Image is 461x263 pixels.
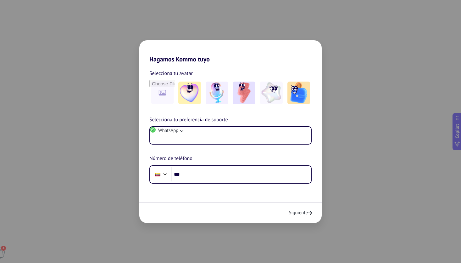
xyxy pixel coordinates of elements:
[149,69,193,77] span: Selecciona tu avatar
[149,116,228,124] span: Selecciona tu preferencia de soporte
[150,127,185,134] button: WhatsApp
[178,82,201,104] img: -1.jpeg
[152,168,164,181] div: Colombia: + 57
[287,82,310,104] img: -5.jpeg
[149,155,192,163] span: Número de teléfono
[260,82,283,104] img: -4.jpeg
[158,128,178,134] span: WhatsApp
[206,82,228,104] img: -2.jpeg
[233,82,255,104] img: -3.jpeg
[139,40,322,63] h2: Hagamos Kommo tuyo
[289,210,312,216] button: Siguiente
[289,210,308,216] span: Siguiente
